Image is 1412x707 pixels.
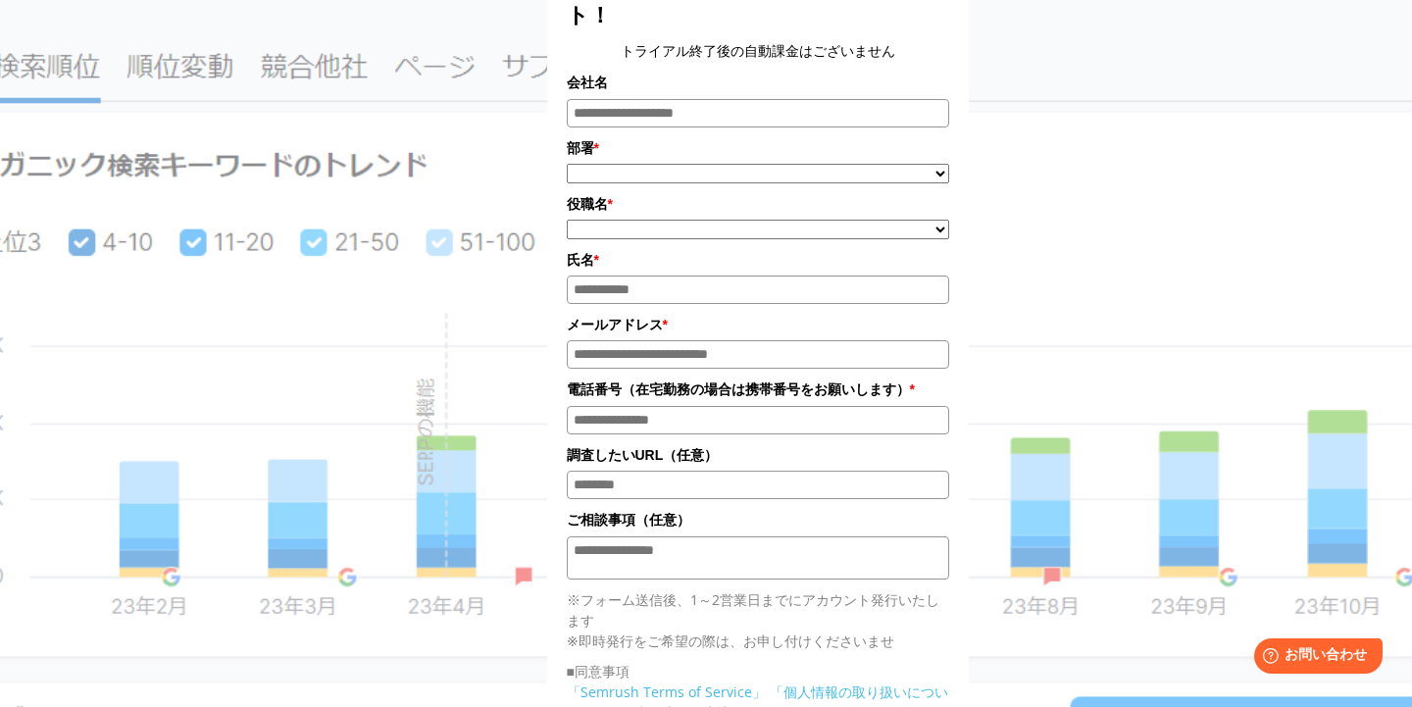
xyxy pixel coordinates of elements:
[567,589,949,651] p: ※フォーム送信後、1～2営業日までにアカウント発行いたします ※即時発行をご希望の際は、お申し付けくださいませ
[1237,631,1390,685] iframe: Help widget launcher
[567,72,949,93] label: 会社名
[567,137,949,159] label: 部署
[567,314,949,335] label: メールアドレス
[567,444,949,466] label: 調査したいURL（任意）
[567,249,949,271] label: 氏名
[567,40,949,62] center: トライアル終了後の自動課金はございません
[567,682,766,701] a: 「Semrush Terms of Service」
[567,661,949,682] p: ■同意事項
[567,379,949,400] label: 電話番号（在宅勤務の場合は携帯番号をお願いします）
[567,193,949,215] label: 役職名
[567,509,949,530] label: ご相談事項（任意）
